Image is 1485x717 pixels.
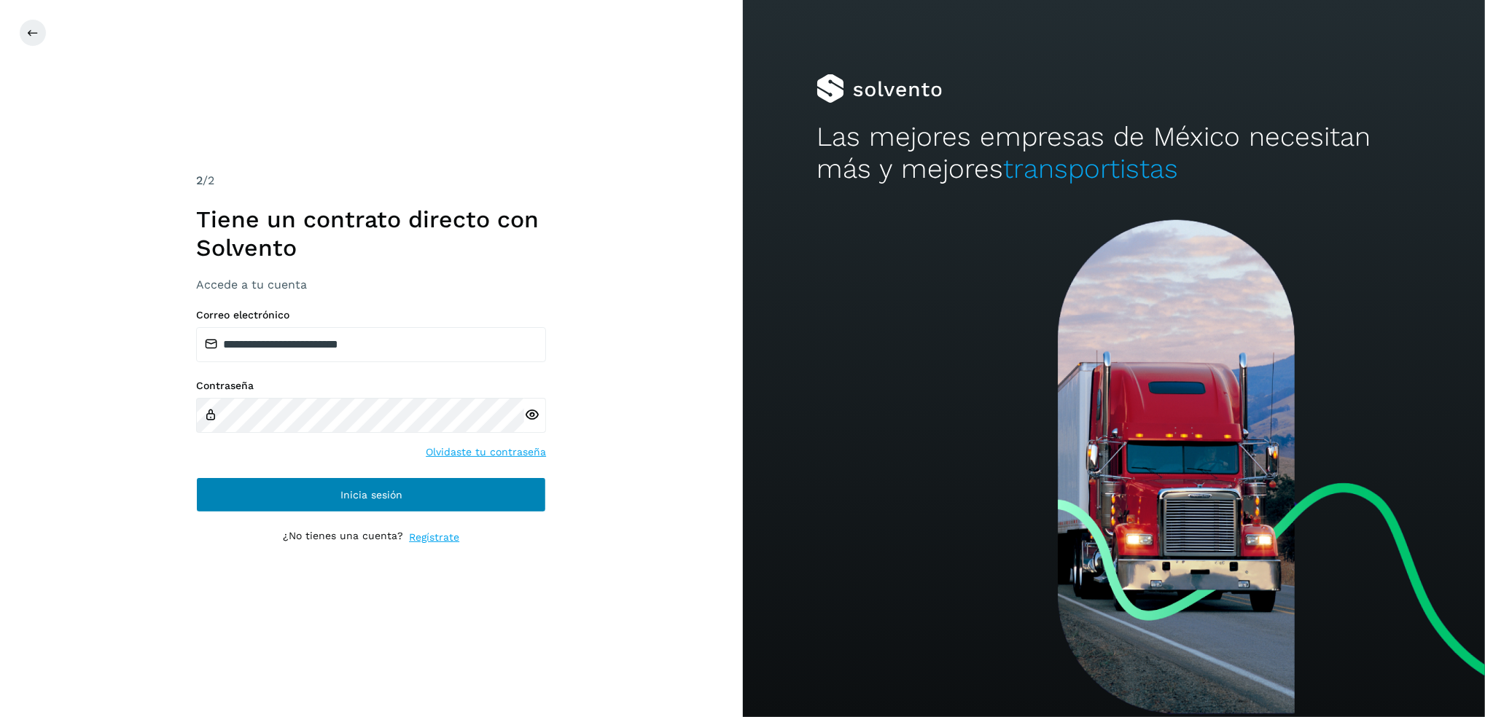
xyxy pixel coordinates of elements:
[1003,153,1178,184] span: transportistas
[196,173,203,187] span: 2
[196,309,546,321] label: Correo electrónico
[196,172,546,189] div: /2
[409,530,459,545] a: Regístrate
[426,444,546,460] a: Olvidaste tu contraseña
[196,278,546,291] h3: Accede a tu cuenta
[816,121,1411,186] h2: Las mejores empresas de México necesitan más y mejores
[196,380,546,392] label: Contraseña
[196,477,546,512] button: Inicia sesión
[340,490,402,500] span: Inicia sesión
[283,530,403,545] p: ¿No tienes una cuenta?
[196,205,546,262] h1: Tiene un contrato directo con Solvento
